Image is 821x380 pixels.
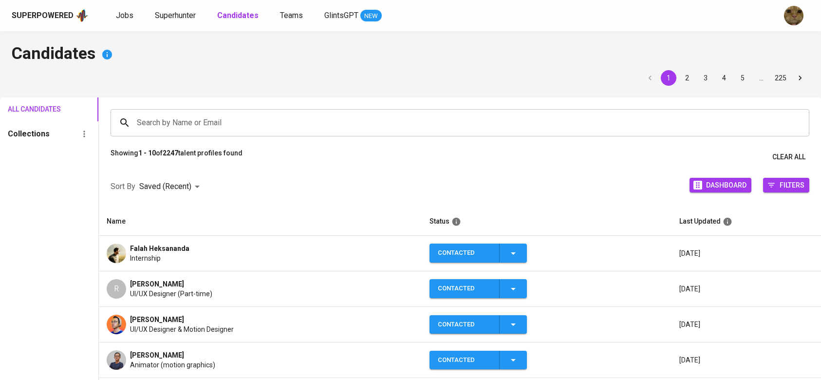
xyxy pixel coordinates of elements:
[116,11,133,20] span: Jobs
[672,208,821,236] th: Last Updated
[792,70,808,86] button: Go to next page
[438,351,491,370] div: Contacted
[12,43,809,66] h4: Candidates
[99,208,422,236] th: Name
[763,178,809,192] button: Filters
[679,355,813,365] p: [DATE]
[679,70,695,86] button: Go to page 2
[107,244,126,263] img: f0209a9bb71b099c41e85297d66f2729.jpg
[116,10,135,22] a: Jobs
[107,279,126,299] div: R
[735,70,750,86] button: Go to page 5
[107,350,126,370] img: 41113bb1057a05ce8495dbe5f0fa0a59.jpg
[130,350,184,360] span: [PERSON_NAME]
[429,351,527,370] button: Contacted
[772,70,789,86] button: Go to page 225
[780,178,804,191] span: Filters
[429,315,527,334] button: Contacted
[139,178,203,196] div: Saved (Recent)
[130,244,189,253] span: Falah Heksananda
[130,279,184,289] span: [PERSON_NAME]
[163,149,178,157] b: 2247
[139,181,191,192] p: Saved (Recent)
[75,8,89,23] img: app logo
[360,11,382,21] span: NEW
[661,70,676,86] button: page 1
[130,360,215,370] span: Animator (motion graphics)
[217,10,261,22] a: Candidates
[130,315,184,324] span: [PERSON_NAME]
[429,279,527,298] button: Contacted
[280,10,305,22] a: Teams
[324,10,382,22] a: GlintsGPT NEW
[217,11,259,20] b: Candidates
[679,284,813,294] p: [DATE]
[429,244,527,263] button: Contacted
[280,11,303,20] span: Teams
[155,10,198,22] a: Superhunter
[641,70,809,86] nav: pagination navigation
[130,324,234,334] span: UI/UX Designer & Motion Designer
[8,103,48,115] span: All Candidates
[438,279,491,298] div: Contacted
[130,253,161,263] span: Internship
[422,208,671,236] th: Status
[12,10,74,21] div: Superpowered
[12,8,89,23] a: Superpoweredapp logo
[438,244,491,263] div: Contacted
[698,70,713,86] button: Go to page 3
[716,70,732,86] button: Go to page 4
[324,11,358,20] span: GlintsGPT
[8,127,50,141] h6: Collections
[107,315,126,334] img: 7b61b07bea3dfec196e00bfb00f41222.jfif
[138,149,156,157] b: 1 - 10
[130,289,212,299] span: UI/UX Designer (Part-time)
[111,181,135,192] p: Sort By
[679,320,813,329] p: [DATE]
[772,151,805,163] span: Clear All
[768,148,809,166] button: Clear All
[690,178,751,192] button: Dashboard
[438,315,491,334] div: Contacted
[784,6,803,25] img: ec6c0910-f960-4a00-a8f8-c5744e41279e.jpg
[679,248,813,258] p: [DATE]
[753,73,769,83] div: …
[706,178,746,191] span: Dashboard
[111,148,243,166] p: Showing of talent profiles found
[155,11,196,20] span: Superhunter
